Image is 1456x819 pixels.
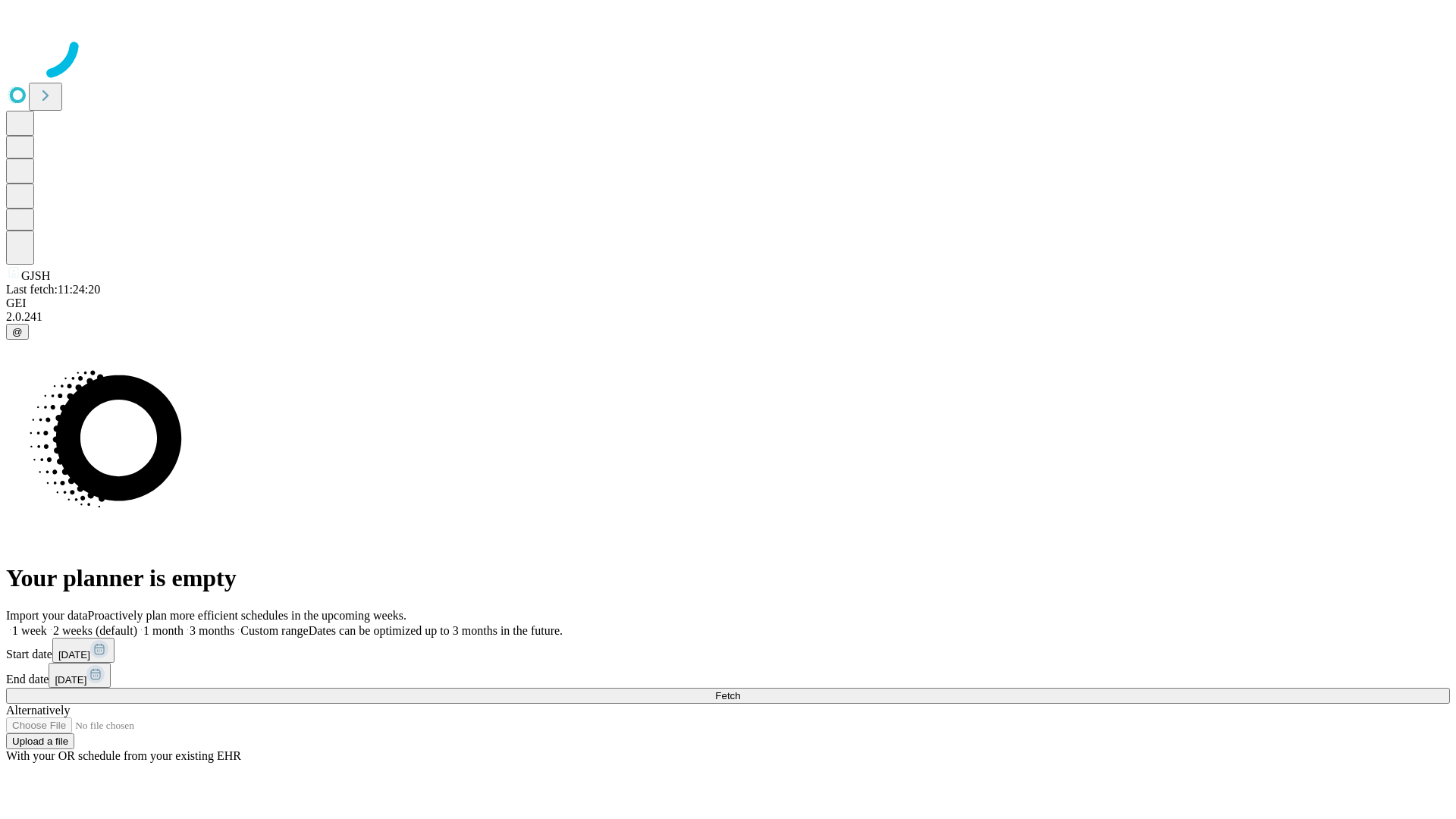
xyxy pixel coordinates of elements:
[240,624,308,637] span: Custom range
[6,638,1450,663] div: Start date
[21,269,50,282] span: GJSH
[6,283,100,296] span: Last fetch: 11:24:20
[6,310,1450,324] div: 2.0.241
[6,704,70,717] span: Alternatively
[88,609,406,622] span: Proactively plan more efficient schedules in the upcoming weeks.
[12,326,23,337] span: @
[190,624,234,637] span: 3 months
[6,564,1450,592] h1: Your planner is empty
[143,624,184,637] span: 1 month
[6,663,1450,688] div: End date
[6,733,74,749] button: Upload a file
[6,749,241,762] span: With your OR schedule from your existing EHR
[715,690,740,701] span: Fetch
[12,624,47,637] span: 1 week
[49,663,111,688] button: [DATE]
[53,624,137,637] span: 2 weeks (default)
[52,638,115,663] button: [DATE]
[55,674,86,686] span: [DATE]
[309,624,563,637] span: Dates can be optimized up to 3 months in the future.
[58,649,90,661] span: [DATE]
[6,688,1450,704] button: Fetch
[6,297,1450,310] div: GEI
[6,324,29,340] button: @
[6,609,88,622] span: Import your data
